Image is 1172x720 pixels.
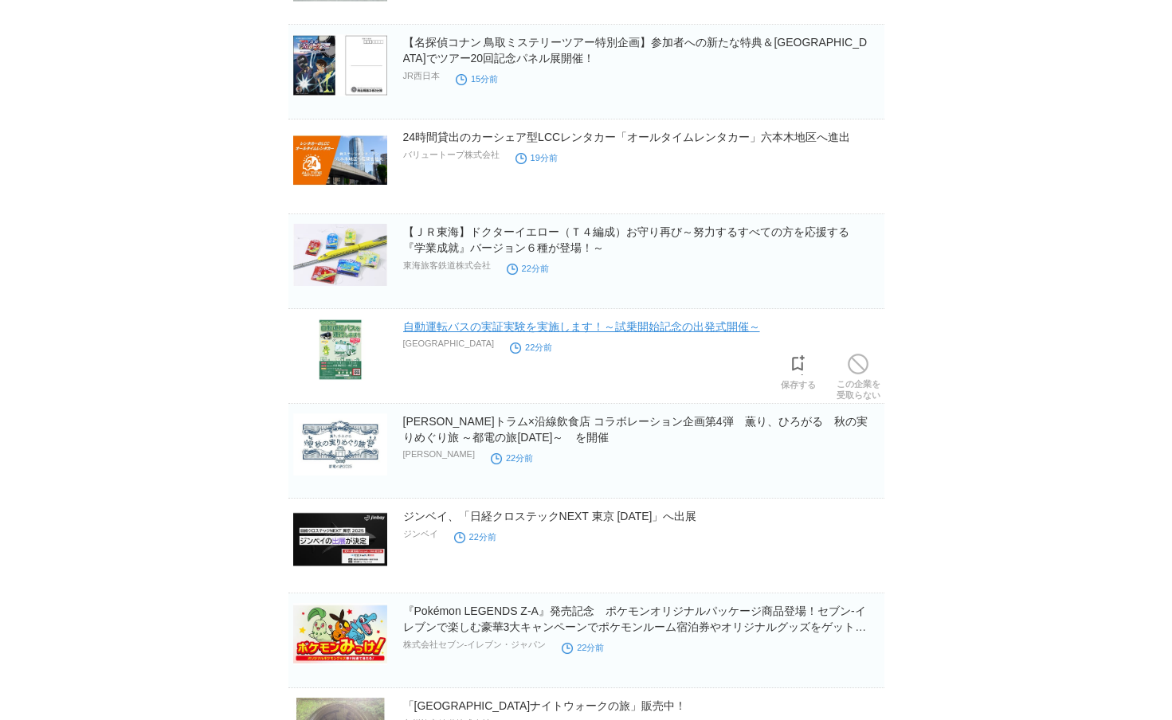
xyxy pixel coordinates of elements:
[403,131,851,143] a: 24時間貸出のカーシェア型LCCレンタカー「オールタイムレンタカー」六本木地区へ進出
[403,528,438,540] p: ジンベイ
[837,350,880,401] a: この企業を受取らない
[403,149,500,161] p: バリュートープ株式会社
[293,34,387,96] img: 【名探偵コナン 鳥取ミステリーツアー特別企画】参加者への新たな特典＆大阪駅でツアー20回記念パネル展開催！
[403,320,760,333] a: 自動運転バスの実証実験を実施します！～試乗開始記念の出発式開催～
[293,508,387,570] img: ジンベイ、「日経クロステックNEXT 東京 2025」へ出展
[454,532,496,542] time: 22分前
[403,70,440,82] p: JR西日本
[293,319,387,381] img: 自動運転バスの実証実験を実施します！～試乗開始記念の出発式開催～
[510,342,552,352] time: 22分前
[403,510,697,522] a: ジンベイ、「日経クロステックNEXT 東京 [DATE]」へ出展
[403,225,849,254] a: 【ＪＲ東海】ドクターイエロー（Ｔ４編成）お守り再び～努力するすべての方を応援する『学業成就』バージョン６種が登場！～
[293,603,387,665] img: 『Pokémon LEGENDS Z-A』発売記念 ポケモンオリジナルパッケージ商品登場！セブン‐イレブンで楽しむ豪華3大キャンペーンでポケモンルーム宿泊券やオリジナルグッズをゲットしよう！
[293,129,387,191] img: 24時間貸出のカーシェア型LCCレンタカー「オールタイムレンタカー」六本木地区へ進出
[781,350,816,390] a: 保存する
[403,36,868,65] a: 【名探偵コナン 鳥取ミステリーツアー特別企画】参加者への新たな特典＆[GEOGRAPHIC_DATA]でツアー20回記念パネル展開催！
[403,605,867,649] a: 『Pokémon LEGENDS Z-A』発売記念 ポケモンオリジナルパッケージ商品登場！セブン‐イレブンで楽しむ豪華3大キャンペーンでポケモンルーム宿泊券やオリジナルグッズをゲットしよう！
[507,264,549,273] time: 22分前
[403,639,547,651] p: 株式会社セブン‐イレブン・ジャパン
[562,643,604,652] time: 22分前
[491,453,533,463] time: 22分前
[403,449,475,459] p: [PERSON_NAME]
[293,413,387,475] img: 東京さくらトラム×沿線飲食店 コラボレーション企画第4弾 薫り、ひろがる 秋の実りめぐり旅 ～都電の旅2025～ を開催
[293,224,387,286] img: 【ＪＲ東海】ドクターイエロー（Ｔ４編成）お守り再び～努力するすべての方を応援する『学業成就』バージョン６種が登場！～
[403,415,868,444] a: [PERSON_NAME]トラム×沿線飲食店 コラボレーション企画第4弾 薫り、ひろがる 秋の実りめぐり旅 ～都電の旅[DATE]～ を開催
[403,260,491,272] p: 東海旅客鉄道株式会社
[456,74,498,84] time: 15分前
[403,338,495,348] p: [GEOGRAPHIC_DATA]
[515,153,558,162] time: 19分前
[403,699,687,712] a: 「[GEOGRAPHIC_DATA]ナイトウォークの旅」販売中！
